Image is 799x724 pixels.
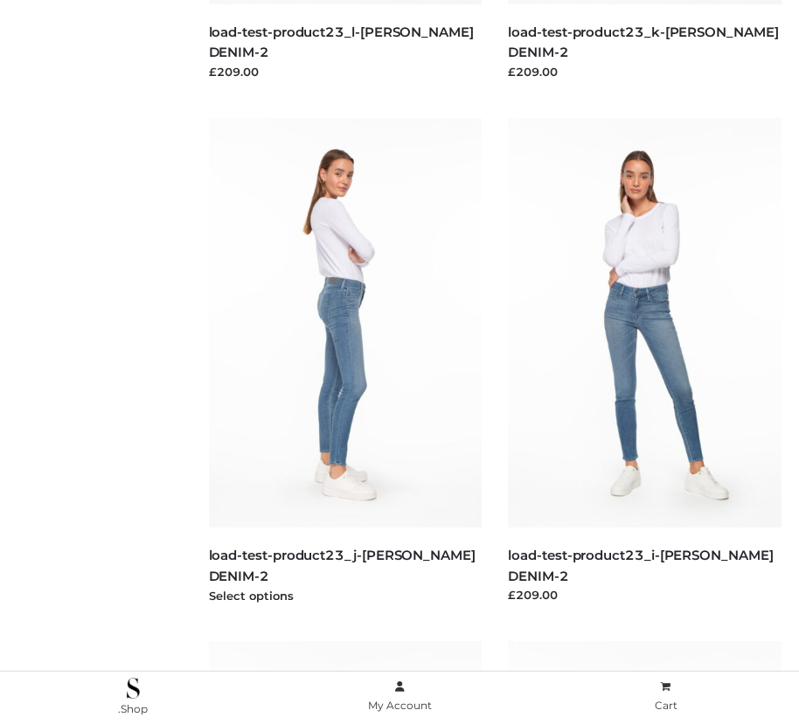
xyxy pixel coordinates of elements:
a: load-test-product23_j-[PERSON_NAME] DENIM-2 [209,547,476,583]
a: Select options [209,589,294,603]
a: Cart [532,677,799,716]
img: .Shop [127,678,140,699]
a: load-test-product23_i-[PERSON_NAME] DENIM-2 [508,547,773,583]
span: Cart [655,699,677,712]
div: £209.00 [508,63,782,80]
a: My Account [267,677,533,716]
div: £209.00 [508,586,782,603]
a: load-test-product23_l-[PERSON_NAME] DENIM-2 [209,24,474,60]
a: load-test-product23_k-[PERSON_NAME] DENIM-2 [508,24,778,60]
div: £209.00 [209,63,483,80]
span: My Account [368,699,432,712]
span: .Shop [118,702,148,715]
